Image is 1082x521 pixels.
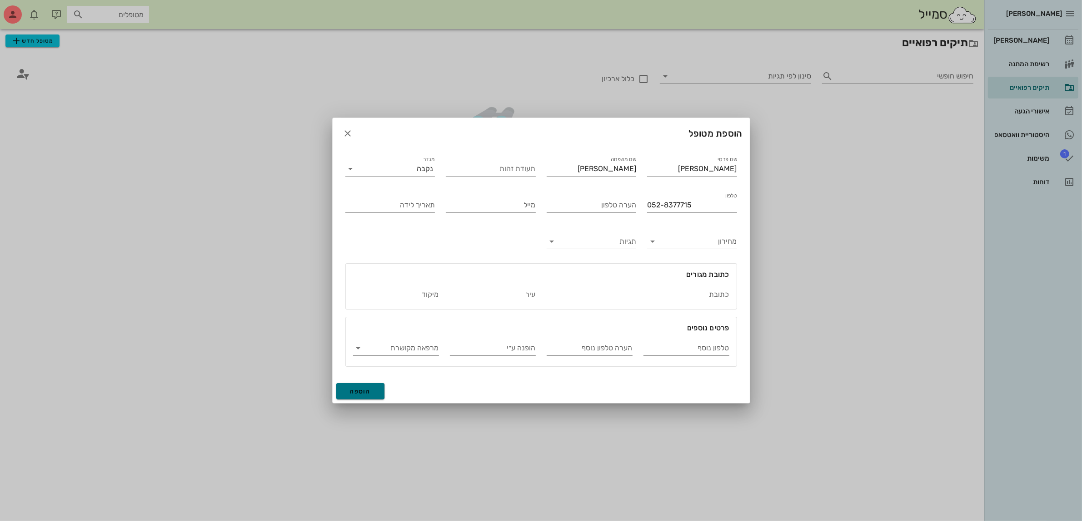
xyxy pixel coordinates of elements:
[350,388,371,395] span: הוספה
[611,156,636,163] label: שם משפחה
[725,192,737,199] label: טלפון
[336,383,385,399] button: הוספה
[423,156,435,163] label: מגדר
[345,162,435,176] div: מגדרנקבה
[718,156,737,163] label: שם פרטי
[417,165,433,173] div: נקבה
[333,118,750,149] div: הוספת מטופל
[346,264,737,280] div: כתובת מגורים
[547,234,637,249] div: תגיות
[647,234,737,249] div: מחירון
[346,317,737,334] div: פרטים נוספים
